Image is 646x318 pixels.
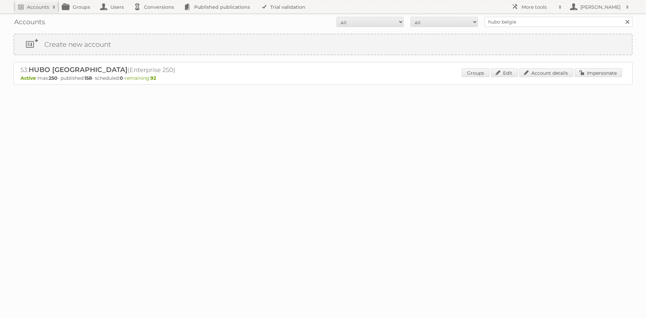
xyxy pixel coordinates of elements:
a: Groups [462,68,490,77]
strong: 0 [120,75,123,81]
span: Active [21,75,38,81]
h2: 53: (Enterprise 250) [21,66,256,74]
h2: Accounts [27,4,49,10]
strong: 158 [84,75,92,81]
h2: [PERSON_NAME] [579,4,622,10]
strong: 250 [49,75,58,81]
span: HUBO [GEOGRAPHIC_DATA] [29,66,128,74]
a: Create new account [14,34,632,55]
strong: 92 [150,75,156,81]
h2: More tools [522,4,555,10]
a: Impersonate [575,68,622,77]
span: remaining: [125,75,156,81]
a: Edit [491,68,518,77]
p: max: - published: - scheduled: - [21,75,625,81]
a: Account details [519,68,573,77]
